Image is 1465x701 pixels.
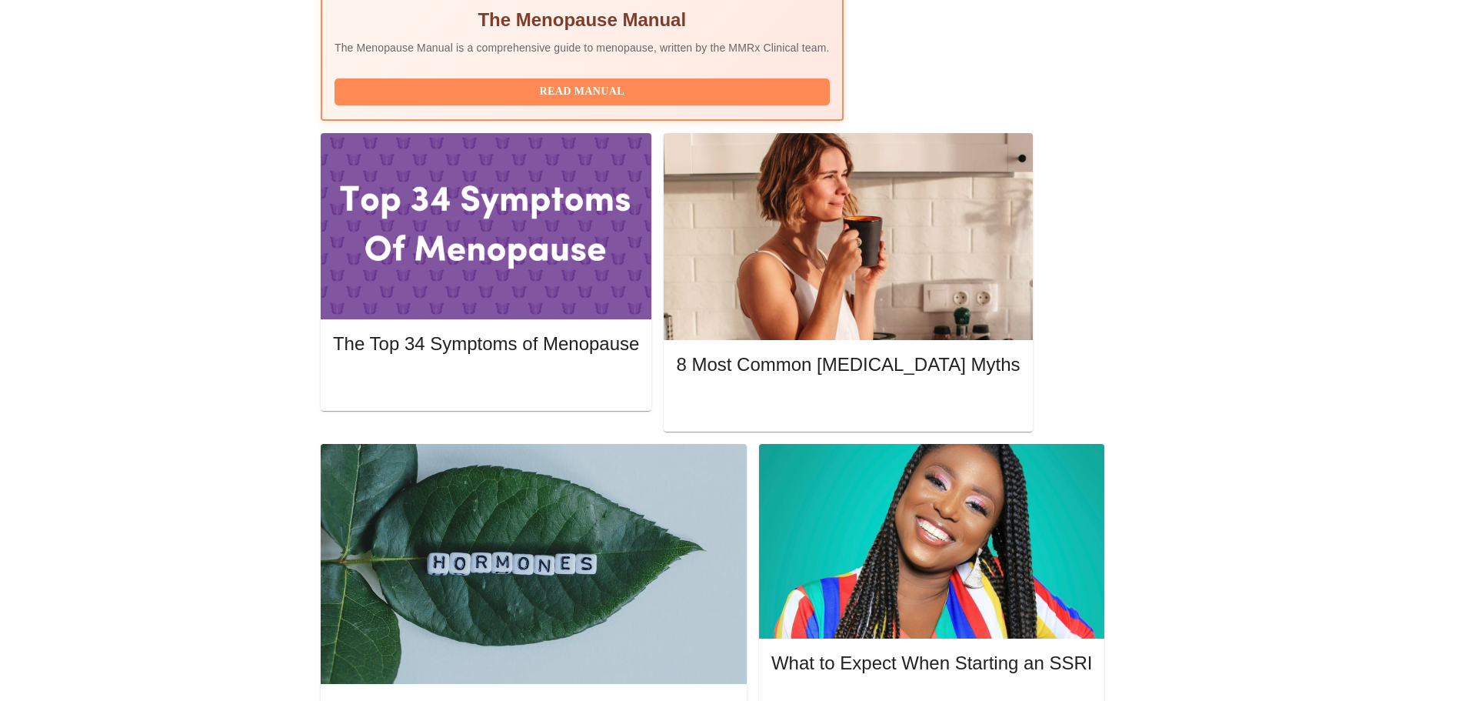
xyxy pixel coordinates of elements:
a: Read More [676,397,1024,410]
a: Read More [333,376,643,389]
button: Read More [676,392,1020,419]
h5: What to Expect When Starting an SSRI [771,651,1093,676]
span: Read More [691,396,1004,415]
span: Read More [348,374,624,393]
button: Read Manual [335,78,830,105]
h5: 8 Most Common [MEDICAL_DATA] Myths [676,352,1020,377]
button: Read More [333,370,639,397]
a: Read Manual [335,84,834,97]
p: The Menopause Manual is a comprehensive guide to menopause, written by the MMRx Clinical team. [335,40,830,55]
h5: The Menopause Manual [335,8,830,32]
h5: The Top 34 Symptoms of Menopause [333,332,639,356]
span: Read Manual [350,82,814,102]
